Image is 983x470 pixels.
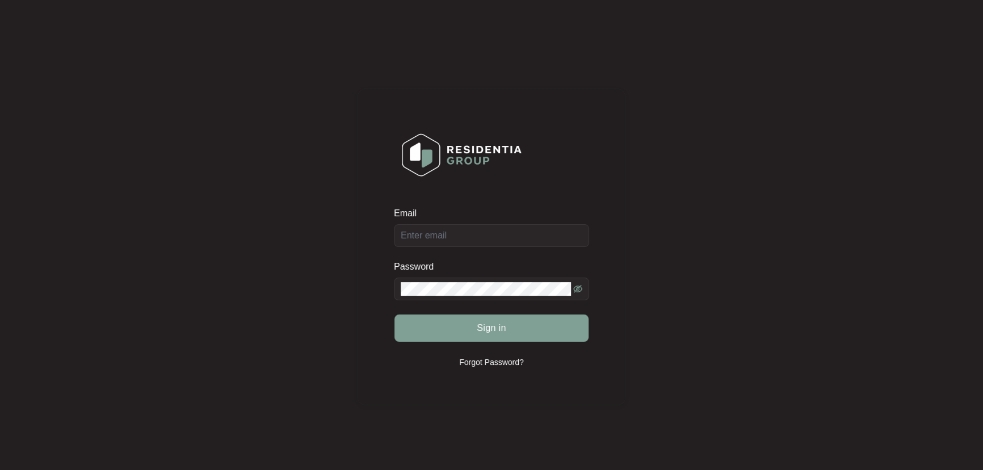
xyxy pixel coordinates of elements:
[477,321,506,335] span: Sign in
[394,126,529,184] img: Login Logo
[394,261,442,272] label: Password
[401,282,571,296] input: Password
[394,224,589,247] input: Email
[394,208,425,219] label: Email
[573,284,582,293] span: eye-invisible
[394,314,589,342] button: Sign in
[459,356,524,368] p: Forgot Password?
